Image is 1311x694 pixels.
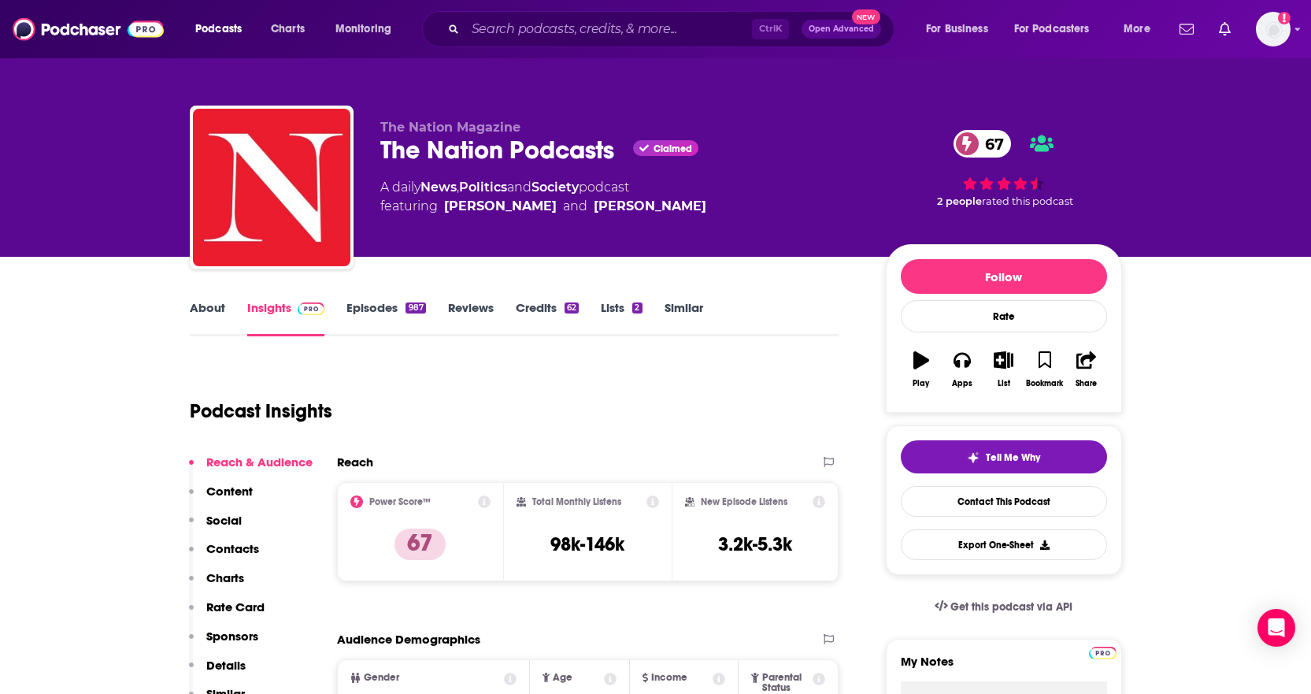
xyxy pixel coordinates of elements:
[922,588,1086,626] a: Get this podcast via API
[565,302,579,314] div: 62
[901,654,1107,681] label: My Notes
[701,496,787,507] h2: New Episode Listens
[1257,609,1295,647] div: Open Intercom Messenger
[752,19,789,39] span: Ctrl K
[437,11,909,47] div: Search podcasts, credits, & more...
[762,673,810,693] span: Parental Status
[420,180,457,195] a: News
[632,302,642,314] div: 2
[184,17,262,42] button: open menu
[913,379,929,388] div: Play
[206,455,313,469] p: Reach & Audience
[1065,341,1106,398] button: Share
[601,300,642,336] a: Lists2
[193,109,350,266] img: The Nation Podcasts
[406,302,425,314] div: 987
[901,341,942,398] button: Play
[983,341,1024,398] button: List
[901,529,1107,560] button: Export One-Sheet
[926,18,988,40] span: For Business
[986,451,1040,464] span: Tell Me Why
[809,25,874,33] span: Open Advanced
[206,570,244,585] p: Charts
[1014,18,1090,40] span: For Podcasters
[298,302,325,315] img: Podchaser Pro
[195,18,242,40] span: Podcasts
[1213,16,1237,43] a: Show notifications dropdown
[380,178,706,216] div: A daily podcast
[531,180,579,195] a: Society
[206,599,265,614] p: Rate Card
[950,600,1072,614] span: Get this podcast via API
[206,513,242,528] p: Social
[189,570,244,599] button: Charts
[901,300,1107,332] div: Rate
[852,9,880,24] span: New
[1004,17,1113,42] button: open menu
[457,180,459,195] span: ,
[998,379,1010,388] div: List
[346,300,425,336] a: Episodes987
[189,658,246,687] button: Details
[206,658,246,673] p: Details
[982,195,1073,207] span: rated this podcast
[1124,18,1150,40] span: More
[952,379,972,388] div: Apps
[1026,379,1063,388] div: Bookmark
[563,197,587,216] span: and
[337,632,480,647] h2: Audience Demographics
[271,18,305,40] span: Charts
[247,300,325,336] a: InsightsPodchaser Pro
[954,130,1012,158] a: 67
[465,17,752,42] input: Search podcasts, credits, & more...
[651,673,687,683] span: Income
[553,673,572,683] span: Age
[189,599,265,629] button: Rate Card
[967,451,980,464] img: tell me why sparkle
[206,541,259,556] p: Contacts
[190,300,225,336] a: About
[1173,16,1200,43] a: Show notifications dropdown
[516,300,579,336] a: Credits62
[189,513,242,542] button: Social
[901,486,1107,517] a: Contact This Podcast
[969,130,1012,158] span: 67
[942,341,983,398] button: Apps
[1024,341,1065,398] button: Bookmark
[444,197,557,216] div: [PERSON_NAME]
[901,440,1107,473] button: tell me why sparkleTell Me Why
[380,120,520,135] span: The Nation Magazine
[189,484,253,513] button: Content
[459,180,507,195] a: Politics
[915,17,1008,42] button: open menu
[1113,17,1170,42] button: open menu
[324,17,412,42] button: open menu
[190,399,332,423] h1: Podcast Insights
[1076,379,1097,388] div: Share
[937,195,982,207] span: 2 people
[1256,12,1291,46] span: Logged in as calellac
[13,14,164,44] img: Podchaser - Follow, Share and Rate Podcasts
[335,18,391,40] span: Monitoring
[337,455,373,469] h2: Reach
[802,20,881,39] button: Open AdvancedNew
[394,529,446,560] p: 67
[532,496,621,507] h2: Total Monthly Listens
[261,17,314,42] a: Charts
[1278,12,1291,24] svg: Add a profile image
[1256,12,1291,46] button: Show profile menu
[380,197,706,216] span: featuring
[550,533,624,556] h3: 98k-146k
[654,145,692,153] span: Claimed
[901,259,1107,294] button: Follow
[206,629,258,644] p: Sponsors
[369,496,431,507] h2: Power Score™
[886,120,1122,217] div: 67 2 peoplerated this podcast
[594,197,706,216] div: [PERSON_NAME]
[448,300,494,336] a: Reviews
[206,484,253,499] p: Content
[1256,12,1291,46] img: User Profile
[507,180,531,195] span: and
[364,673,399,683] span: Gender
